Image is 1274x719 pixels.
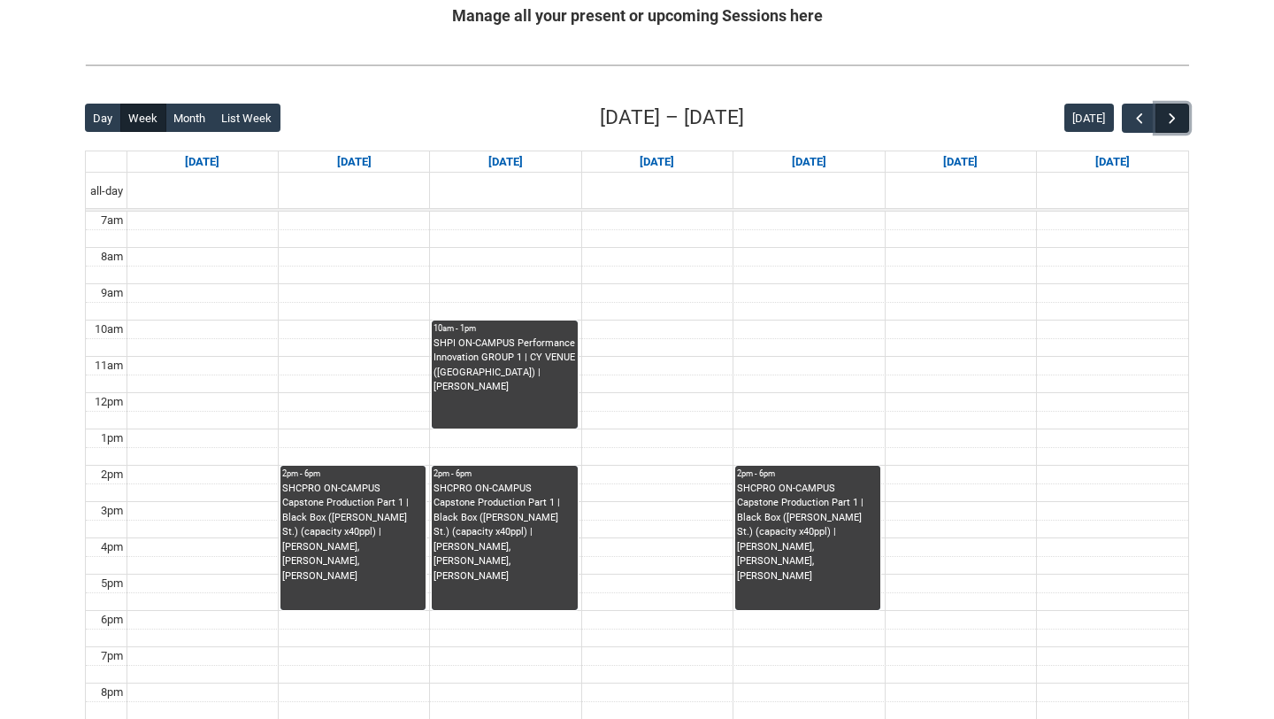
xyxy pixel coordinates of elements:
[97,212,127,229] div: 7am
[485,151,526,173] a: Go to September 23, 2025
[97,284,127,302] div: 9am
[1064,104,1114,132] button: [DATE]
[97,429,127,447] div: 1pm
[282,468,424,480] div: 2pm - 6pm
[91,357,127,375] div: 11am
[1155,104,1189,133] button: Next Week
[1122,104,1155,133] button: Previous Week
[97,611,127,629] div: 6pm
[181,151,223,173] a: Go to September 21, 2025
[940,151,981,173] a: Go to September 26, 2025
[434,468,575,480] div: 2pm - 6pm
[737,482,879,584] div: SHCPRO ON-CAMPUS Capstone Production Part 1 | Black Box ([PERSON_NAME] St.) (capacity x40ppl) | [...
[213,104,280,132] button: List Week
[120,104,166,132] button: Week
[788,151,830,173] a: Go to September 25, 2025
[737,468,879,480] div: 2pm - 6pm
[1092,151,1133,173] a: Go to September 27, 2025
[97,466,127,483] div: 2pm
[85,104,121,132] button: Day
[600,103,744,133] h2: [DATE] – [DATE]
[282,482,424,584] div: SHCPRO ON-CAMPUS Capstone Production Part 1 | Black Box ([PERSON_NAME] St.) (capacity x40ppl) | [...
[97,538,127,556] div: 4pm
[334,151,375,173] a: Go to September 22, 2025
[97,647,127,665] div: 7pm
[91,321,127,338] div: 10am
[97,248,127,266] div: 8am
[97,575,127,592] div: 5pm
[85,56,1189,74] img: REDU_GREY_LINE
[91,393,127,411] div: 12pm
[434,482,575,584] div: SHCPRO ON-CAMPUS Capstone Production Part 1 | Black Box ([PERSON_NAME] St.) (capacity x40ppl) | [...
[165,104,214,132] button: Month
[636,151,678,173] a: Go to September 24, 2025
[97,684,127,701] div: 8pm
[87,182,127,200] span: all-day
[434,336,575,395] div: SHPI ON-CAMPUS Performance Innovation GROUP 1 | CY VENUE ([GEOGRAPHIC_DATA]) | [PERSON_NAME]
[85,4,1189,27] h2: Manage all your present or upcoming Sessions here
[434,322,575,335] div: 10am - 1pm
[97,502,127,520] div: 3pm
